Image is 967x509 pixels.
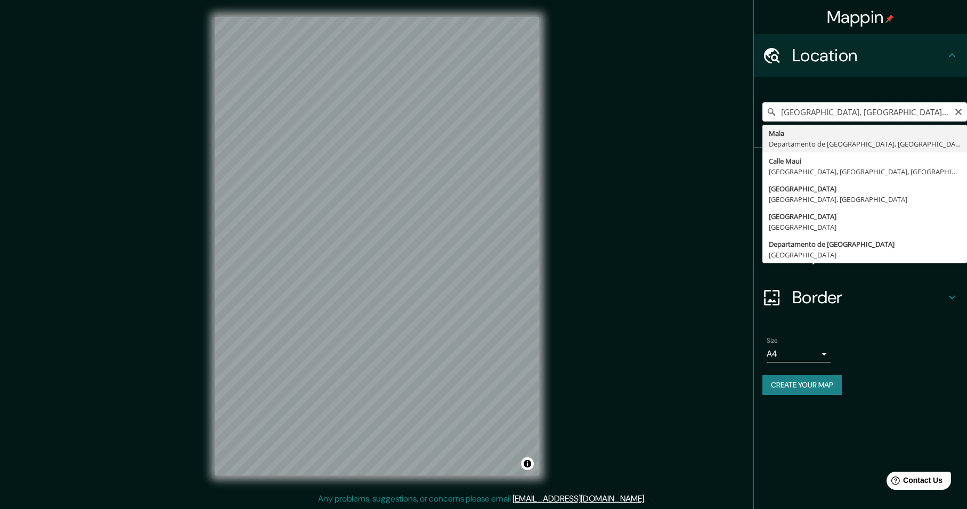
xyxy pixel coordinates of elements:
h4: Location [792,45,946,66]
div: Location [754,34,967,77]
div: . [646,492,647,505]
div: [GEOGRAPHIC_DATA] [769,222,961,232]
canvas: Map [215,17,539,475]
div: Style [754,191,967,233]
button: Clear [954,106,963,116]
div: [GEOGRAPHIC_DATA] [769,211,961,222]
p: Any problems, suggestions, or concerns please email . [318,492,646,505]
input: Pick your city or area [762,102,967,122]
h4: Border [792,287,946,308]
div: Pins [754,148,967,191]
div: A4 [767,345,831,362]
div: [GEOGRAPHIC_DATA], [GEOGRAPHIC_DATA] [769,194,961,205]
div: Departamento de [GEOGRAPHIC_DATA] [769,239,961,249]
div: Calle Maui [769,156,961,166]
img: pin-icon.png [885,14,894,23]
h4: Layout [792,244,946,265]
button: Toggle attribution [521,457,534,470]
h4: Mappin [827,6,895,28]
label: Size [767,336,778,345]
div: Layout [754,233,967,276]
div: Mala [769,128,961,139]
div: . [647,492,649,505]
button: Create your map [762,375,842,395]
div: Departamento de [GEOGRAPHIC_DATA], [GEOGRAPHIC_DATA] [769,139,961,149]
a: [EMAIL_ADDRESS][DOMAIN_NAME] [513,493,644,504]
div: [GEOGRAPHIC_DATA], [GEOGRAPHIC_DATA], [GEOGRAPHIC_DATA] [769,166,961,177]
iframe: Help widget launcher [872,467,955,497]
div: Border [754,276,967,319]
div: [GEOGRAPHIC_DATA] [769,249,961,260]
div: [GEOGRAPHIC_DATA] [769,183,961,194]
